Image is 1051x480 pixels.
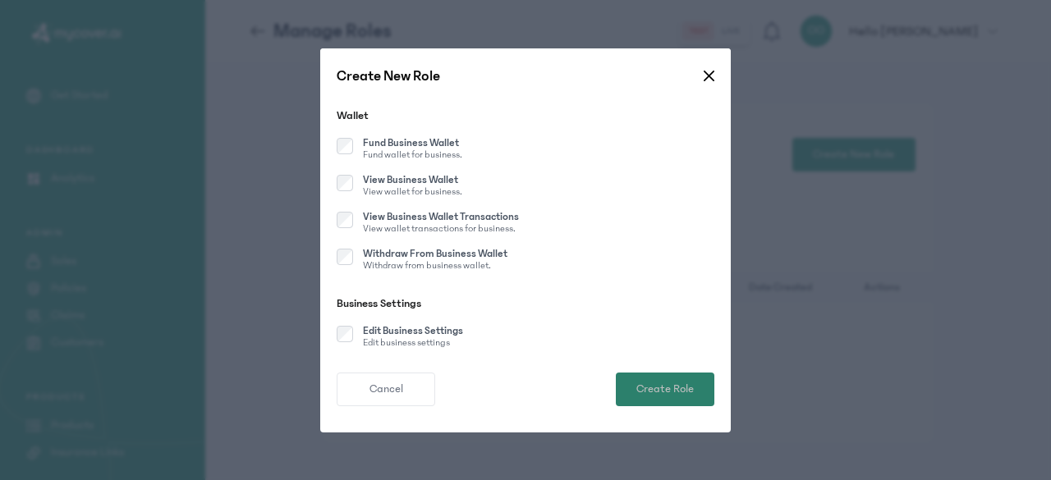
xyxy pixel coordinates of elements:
span: Cancel [369,381,403,398]
p: Edit business settings [363,336,463,350]
p: View wallet for business. [363,185,462,199]
p: View wallet transactions for business. [363,222,519,235]
p: Create New Role [337,65,440,88]
p: Fund wallet for business. [363,149,462,162]
p: Wallet [337,107,714,125]
button: Cancel [337,373,435,406]
p: Withdraw from business wallet. [363,259,507,272]
p: View Business Wallet Transactions [363,212,519,222]
button: Create Role [616,373,714,406]
p: Business Settings [337,295,714,313]
p: View Business Wallet [363,175,462,185]
span: Create Role [636,381,694,398]
p: Edit Business Settings [363,326,463,336]
p: Withdraw From Business Wallet [363,249,507,259]
p: Fund Business Wallet [363,138,462,149]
